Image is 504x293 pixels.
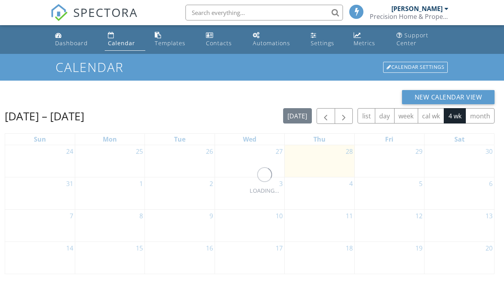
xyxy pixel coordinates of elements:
[215,145,284,177] td: Go to August 27, 2025
[285,242,354,274] td: Go to September 18, 2025
[484,145,494,158] a: Go to August 30, 2025
[215,177,284,210] td: Go to September 3, 2025
[5,177,75,210] td: Go to August 31, 2025
[5,145,75,177] td: Go to August 24, 2025
[172,134,187,145] a: Tuesday
[317,108,335,124] button: Previous
[138,210,145,222] a: Go to September 8, 2025
[65,177,75,190] a: Go to August 31, 2025
[418,108,445,123] button: cal wk
[358,108,375,123] button: list
[397,31,428,47] div: Support Center
[65,145,75,158] a: Go to August 24, 2025
[145,177,215,210] td: Go to September 2, 2025
[208,177,215,190] a: Go to September 2, 2025
[5,108,84,124] h2: [DATE] – [DATE]
[417,177,424,190] a: Go to September 5, 2025
[424,177,494,210] td: Go to September 6, 2025
[402,90,495,104] button: New Calendar View
[65,242,75,254] a: Go to September 14, 2025
[370,13,448,20] div: Precision Home & Property Inspections
[75,210,145,242] td: Go to September 8, 2025
[208,210,215,222] a: Go to September 9, 2025
[52,28,98,51] a: Dashboard
[414,210,424,222] a: Go to September 12, 2025
[206,39,232,47] div: Contacts
[134,145,145,158] a: Go to August 25, 2025
[108,39,135,47] div: Calendar
[354,210,424,242] td: Go to September 12, 2025
[134,242,145,254] a: Go to September 15, 2025
[145,145,215,177] td: Go to August 26, 2025
[354,145,424,177] td: Go to August 29, 2025
[145,242,215,274] td: Go to September 16, 2025
[384,134,395,145] a: Friday
[204,242,215,254] a: Go to September 16, 2025
[344,210,354,222] a: Go to September 11, 2025
[285,210,354,242] td: Go to September 11, 2025
[311,39,334,47] div: Settings
[215,242,284,274] td: Go to September 17, 2025
[283,108,312,123] button: [DATE]
[278,177,284,190] a: Go to September 3, 2025
[308,28,345,51] a: Settings
[73,4,138,20] span: SPECTORA
[344,145,354,158] a: Go to August 28, 2025
[484,210,494,222] a: Go to September 13, 2025
[344,242,354,254] a: Go to September 18, 2025
[50,4,68,21] img: The Best Home Inspection Software - Spectora
[394,108,418,123] button: week
[75,242,145,274] td: Go to September 15, 2025
[5,210,75,242] td: Go to September 7, 2025
[375,108,395,123] button: day
[105,28,145,51] a: Calendar
[101,134,119,145] a: Monday
[354,39,375,47] div: Metrics
[155,39,185,47] div: Templates
[75,177,145,210] td: Go to September 1, 2025
[204,145,215,158] a: Go to August 26, 2025
[393,28,452,51] a: Support Center
[484,242,494,254] a: Go to September 20, 2025
[444,108,466,123] button: 4 wk
[285,145,354,177] td: Go to August 28, 2025
[241,134,258,145] a: Wednesday
[285,177,354,210] td: Go to September 4, 2025
[152,28,196,51] a: Templates
[253,39,290,47] div: Automations
[348,177,354,190] a: Go to September 4, 2025
[215,210,284,242] td: Go to September 10, 2025
[350,28,387,51] a: Metrics
[203,28,243,51] a: Contacts
[487,177,494,190] a: Go to September 6, 2025
[145,210,215,242] td: Go to September 9, 2025
[424,210,494,242] td: Go to September 13, 2025
[55,39,88,47] div: Dashboard
[414,145,424,158] a: Go to August 29, 2025
[138,177,145,190] a: Go to September 1, 2025
[414,242,424,254] a: Go to September 19, 2025
[185,5,343,20] input: Search everything...
[312,134,327,145] a: Thursday
[391,5,443,13] div: [PERSON_NAME]
[5,242,75,274] td: Go to September 14, 2025
[274,242,284,254] a: Go to September 17, 2025
[56,60,448,74] h1: Calendar
[274,210,284,222] a: Go to September 10, 2025
[465,108,495,123] button: month
[382,61,448,74] a: Calendar Settings
[274,145,284,158] a: Go to August 27, 2025
[354,177,424,210] td: Go to September 5, 2025
[32,134,48,145] a: Sunday
[75,145,145,177] td: Go to August 25, 2025
[50,11,138,27] a: SPECTORA
[250,28,301,51] a: Automations (Basic)
[424,242,494,274] td: Go to September 20, 2025
[424,145,494,177] td: Go to August 30, 2025
[68,210,75,222] a: Go to September 7, 2025
[354,242,424,274] td: Go to September 19, 2025
[383,62,448,73] div: Calendar Settings
[453,134,466,145] a: Saturday
[250,186,279,195] div: LOADING...
[335,108,353,124] button: Next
